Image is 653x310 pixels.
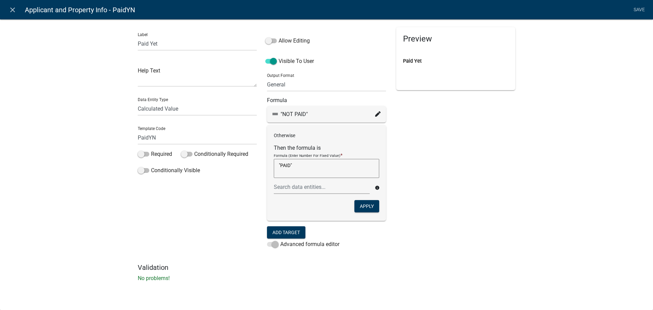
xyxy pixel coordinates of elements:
label: Then the formula is [274,145,321,151]
input: Search data entities... [274,180,370,194]
label: Conditionally Required [181,150,248,158]
label: Required [138,150,172,158]
button: Apply [354,200,379,212]
i: info [375,185,380,190]
span: Applicant and Property Info - PaidYN [25,3,135,17]
div: "NOT PAID" [272,110,381,118]
label: Paid Yet [403,59,422,64]
a: Save [631,3,648,16]
p: Formula (Enter Number For Fixed Value) [274,153,340,158]
p: No problems! [138,274,515,282]
button: Add Target [267,226,305,239]
h5: Validation [138,263,515,272]
label: Conditionally Visible [138,166,200,175]
p: Otherwise [274,132,379,139]
h5: Preview [403,34,508,44]
label: Allow Editing [265,37,310,45]
h6: Formula [267,97,386,103]
i: close [9,6,17,14]
label: Advanced formula editor [267,240,339,248]
label: Visible To User [265,57,314,65]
